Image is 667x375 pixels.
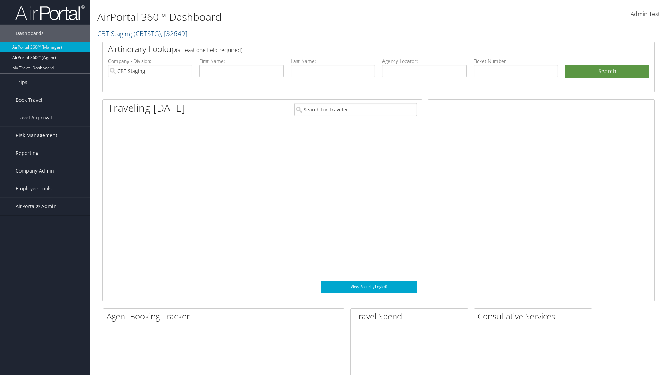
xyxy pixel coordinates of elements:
label: Company - Division: [108,58,192,65]
span: Travel Approval [16,109,52,126]
a: Admin Test [631,3,660,25]
a: CBT Staging [97,29,187,38]
span: Dashboards [16,25,44,42]
input: Search for Traveler [294,103,417,116]
label: First Name: [199,58,284,65]
button: Search [565,65,649,78]
label: Last Name: [291,58,375,65]
span: Company Admin [16,162,54,180]
h1: AirPortal 360™ Dashboard [97,10,472,24]
span: Book Travel [16,91,42,109]
span: Risk Management [16,127,57,144]
span: (at least one field required) [176,46,242,54]
label: Ticket Number: [474,58,558,65]
span: Trips [16,74,27,91]
a: View SecurityLogic® [321,281,417,293]
span: AirPortal® Admin [16,198,57,215]
h2: Travel Spend [354,310,468,322]
span: Employee Tools [16,180,52,197]
h2: Consultative Services [478,310,592,322]
span: ( CBTSTG ) [134,29,161,38]
label: Agency Locator: [382,58,467,65]
h2: Airtinerary Lookup [108,43,603,55]
img: airportal-logo.png [15,5,85,21]
h1: Traveling [DATE] [108,101,185,115]
h2: Agent Booking Tracker [107,310,344,322]
span: , [ 32649 ] [161,29,187,38]
span: Admin Test [631,10,660,18]
span: Reporting [16,144,39,162]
